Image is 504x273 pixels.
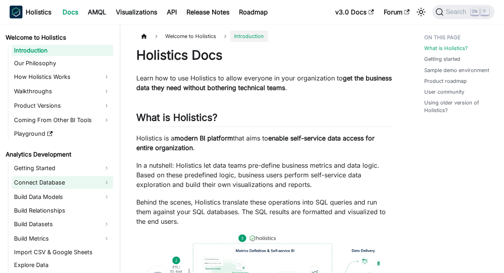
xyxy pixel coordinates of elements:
a: Roadmap [234,6,273,18]
button: Switch between dark and light mode (currently light mode) [415,6,427,18]
a: Import CSV & Google Sheets [12,247,113,258]
a: Welcome to Holistics [3,32,113,43]
a: Forum [379,6,414,18]
kbd: K [481,8,489,15]
a: Build Data Models [12,191,113,203]
a: AMQL [83,6,111,18]
p: Holistics is a that aims to . [136,133,392,153]
a: HolisticsHolistics [10,6,51,18]
a: Playground [12,128,113,139]
a: Analytics Development [3,149,113,160]
img: Holistics [10,6,22,18]
a: Getting started [424,55,460,63]
a: Getting Started [12,162,113,175]
a: Docs [58,6,83,18]
a: Build Relationships [12,205,113,216]
button: Search (Ctrl+K) [432,5,494,19]
a: Walkthroughs [12,85,113,98]
span: Search [443,8,471,16]
a: Build Metrics [12,232,113,245]
b: Holistics [26,7,51,17]
a: Coming From Other BI Tools [12,114,113,126]
a: What is Holistics? [424,44,468,52]
a: Using older version of Holistics? [424,99,491,114]
a: User community [424,88,464,96]
nav: Breadcrumbs [136,30,392,42]
a: Home page [136,30,152,42]
a: Connect Database [12,176,113,189]
h2: What is Holistics? [136,112,392,127]
a: Build Datasets [12,218,113,231]
a: Our Philosophy [12,58,113,69]
span: Welcome to Holistics [161,30,220,42]
p: Behind the scenes, Holistics translate these operations into SQL queries and run them against you... [136,197,392,226]
span: Introduction [230,30,268,42]
a: Sample demo environment [424,66,489,74]
h1: Holistics Docs [136,47,392,63]
a: Visualizations [111,6,162,18]
p: Learn how to use Holistics to allow everyone in your organization to . [136,73,392,92]
a: How Holistics Works [12,70,113,83]
a: Explore Data [12,259,113,271]
a: v3.0 Docs [330,6,379,18]
a: Product Versions [12,99,113,112]
strong: modern BI platform [174,134,233,142]
p: In a nutshell: Holistics let data teams pre-define business metrics and data logic. Based on thes... [136,161,392,189]
a: Product roadmap [424,77,467,85]
a: API [162,6,182,18]
a: Introduction [12,45,113,56]
a: Release Notes [182,6,234,18]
